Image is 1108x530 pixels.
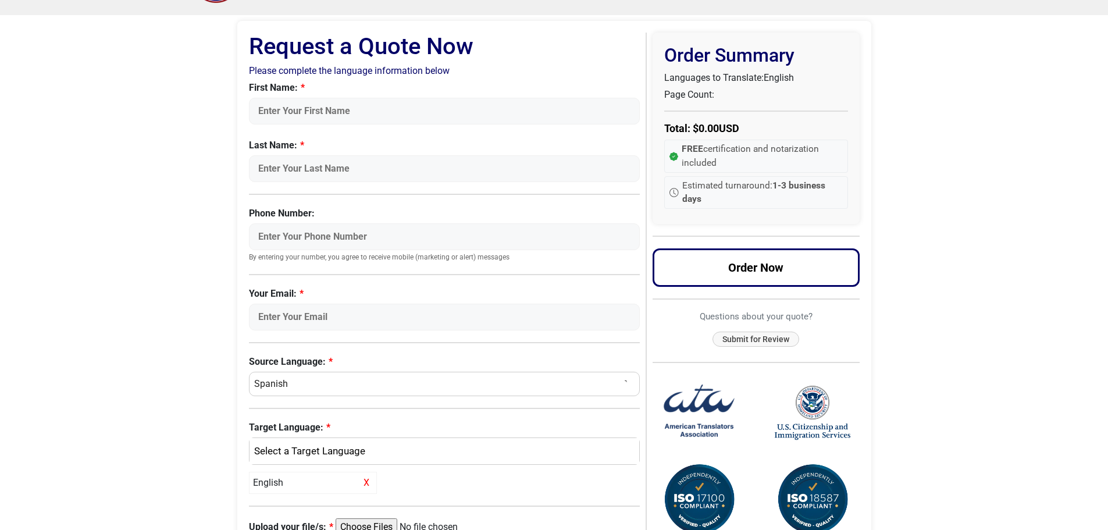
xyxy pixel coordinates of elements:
label: Your Email: [249,287,640,301]
small: By entering your number, you agree to receive mobile (marketing or alert) messages [249,253,640,262]
div: English [249,472,377,494]
span: 0.00 [699,122,719,134]
input: Enter Your Phone Number [249,223,640,250]
button: English [249,437,640,465]
label: Target Language: [249,421,640,435]
input: Enter Your First Name [249,98,640,125]
h1: Request a Quote Now [249,33,640,61]
h2: Order Summary [664,44,848,66]
input: Enter Your Email [249,304,640,330]
p: Total: $ USD [664,120,848,136]
p: Page Count: [664,88,848,102]
button: Order Now [653,248,860,287]
input: Enter Your Last Name [249,155,640,182]
span: English [764,72,794,83]
label: First Name: [249,81,640,95]
div: English [255,444,628,459]
span: certification and notarization included [682,143,843,170]
label: Source Language: [249,355,640,369]
div: Order Summary [653,33,860,224]
p: Languages to Translate: [664,71,848,85]
label: Last Name: [249,138,640,152]
span: X [361,476,373,490]
h2: Please complete the language information below [249,65,640,76]
label: Phone Number: [249,207,640,220]
h6: Questions about your quote? [653,311,860,322]
img: United States Citizenship and Immigration Services Logo [775,385,850,441]
span: Estimated turnaround: [682,179,843,207]
strong: FREE [682,144,703,154]
img: American Translators Association Logo [661,375,737,450]
button: Submit for Review [712,332,799,347]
